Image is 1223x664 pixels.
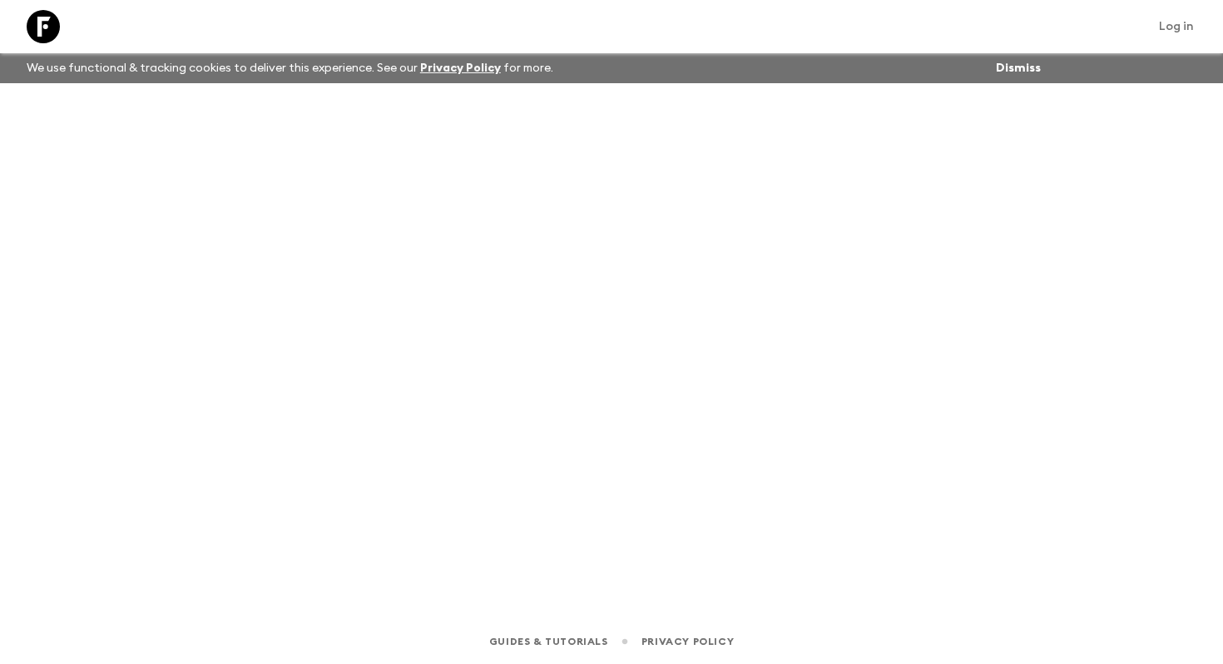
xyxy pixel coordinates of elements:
a: Log in [1150,15,1203,38]
button: Dismiss [992,57,1045,80]
a: Privacy Policy [641,632,734,651]
a: Privacy Policy [420,62,501,74]
p: We use functional & tracking cookies to deliver this experience. See our for more. [20,53,560,83]
a: Guides & Tutorials [489,632,608,651]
